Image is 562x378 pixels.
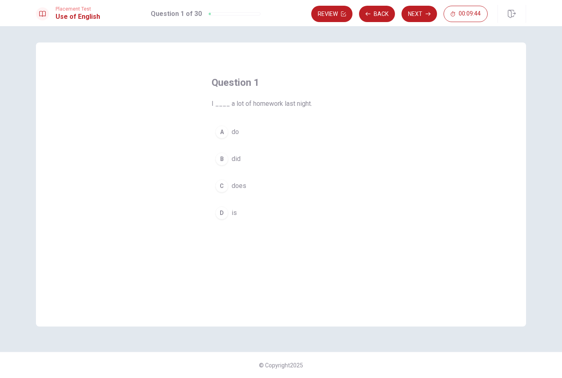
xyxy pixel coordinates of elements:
[212,176,350,196] button: Cdoes
[232,181,246,191] span: does
[56,12,100,22] h1: Use of English
[259,362,303,369] span: © Copyright 2025
[212,99,350,109] span: I ____ a lot of homework last night.
[232,154,241,164] span: did
[232,127,239,137] span: do
[212,149,350,169] button: Bdid
[215,179,228,192] div: C
[212,76,350,89] h4: Question 1
[215,152,228,166] div: B
[212,122,350,142] button: Ado
[232,208,237,218] span: is
[311,6,352,22] button: Review
[444,6,488,22] button: 00:09:44
[359,6,395,22] button: Back
[151,9,202,19] h1: Question 1 of 30
[459,11,481,17] span: 00:09:44
[215,206,228,219] div: D
[401,6,437,22] button: Next
[212,203,350,223] button: Dis
[56,6,100,12] span: Placement Test
[215,125,228,139] div: A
